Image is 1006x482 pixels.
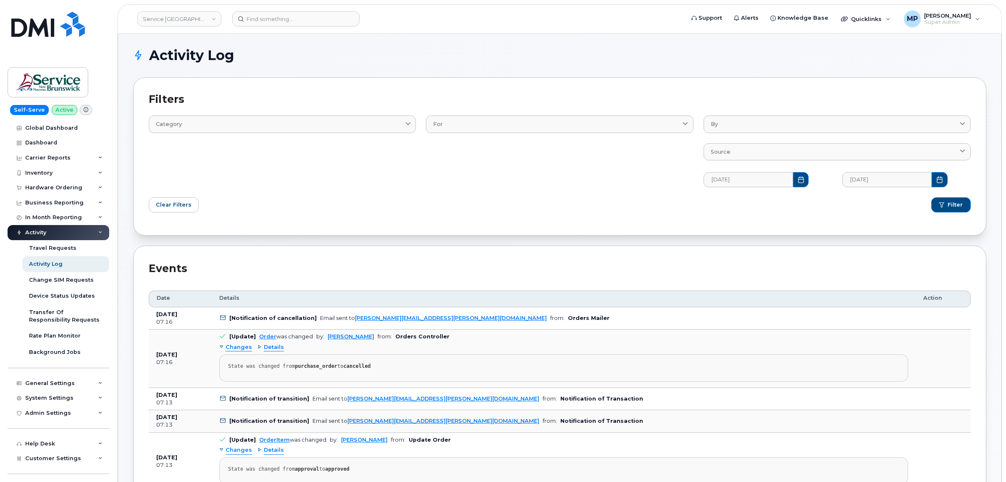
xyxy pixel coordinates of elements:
[149,261,971,276] div: Events
[842,172,932,187] input: MM/DD/YYYY
[313,418,539,424] div: Email sent to
[378,333,392,340] span: from:
[543,396,557,402] span: from:
[157,294,170,302] span: Date
[156,351,177,358] b: [DATE]
[793,172,809,187] button: Choose Date
[229,396,309,402] b: [Notification of transition]
[228,363,899,369] div: State was changed from to
[229,418,309,424] b: [Notification of transition]
[560,418,643,424] b: Notification of Transaction
[316,333,324,340] span: by:
[948,201,963,209] span: Filter
[355,315,547,321] a: [PERSON_NAME][EMAIL_ADDRESS][PERSON_NAME][DOMAIN_NAME]
[341,437,388,443] a: [PERSON_NAME]
[932,172,948,187] button: Choose Date
[149,115,416,133] a: Category
[149,93,971,105] h2: Filters
[391,437,405,443] span: from:
[711,148,730,156] span: Source
[156,120,182,128] span: Category
[543,418,557,424] span: from:
[916,291,971,307] th: Action
[320,315,547,321] div: Email sent to
[347,396,539,402] a: [PERSON_NAME][EMAIL_ADDRESS][PERSON_NAME][DOMAIN_NAME]
[156,461,204,469] div: 07:13
[426,115,693,133] a: For
[156,399,204,406] div: 07:13
[313,396,539,402] div: Email sent to
[156,318,204,326] div: 07:16
[156,201,192,209] span: Clear Filters
[560,396,643,402] b: Notification of Transaction
[568,315,609,321] b: Orders Mailer
[395,333,449,340] b: Orders Controller
[229,333,256,340] b: [Update]
[347,418,539,424] a: [PERSON_NAME][EMAIL_ADDRESS][PERSON_NAME][DOMAIN_NAME]
[226,446,252,454] span: Changes
[344,363,371,369] strong: cancelled
[156,311,177,317] b: [DATE]
[156,454,177,461] b: [DATE]
[226,343,252,351] span: Changes
[149,197,199,212] button: Clear Filters
[295,363,337,369] strong: purchase_order
[156,421,204,429] div: 07:13
[229,437,256,443] b: [Update]
[330,437,338,443] span: by:
[219,294,239,302] span: Details
[328,333,374,340] a: [PERSON_NAME]
[259,437,326,443] div: was changed
[259,333,313,340] div: was changed
[711,120,718,128] span: By
[259,437,290,443] a: OrderItem
[325,466,349,472] strong: approved
[550,315,565,321] span: from:
[259,333,276,340] a: Order
[704,143,971,160] a: Source
[295,466,319,472] strong: approval
[149,49,234,62] span: Activity Log
[156,359,204,366] div: 07:16
[931,197,971,212] button: Filter
[229,315,317,321] b: [Notification of cancellation]
[264,446,284,454] span: Details
[704,172,793,187] input: MM/DD/YYYY
[156,414,177,420] b: [DATE]
[409,437,451,443] b: Update Order
[156,392,177,398] b: [DATE]
[704,115,971,133] a: By
[264,343,284,351] span: Details
[228,466,899,472] div: State was changed from to
[433,120,443,128] span: For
